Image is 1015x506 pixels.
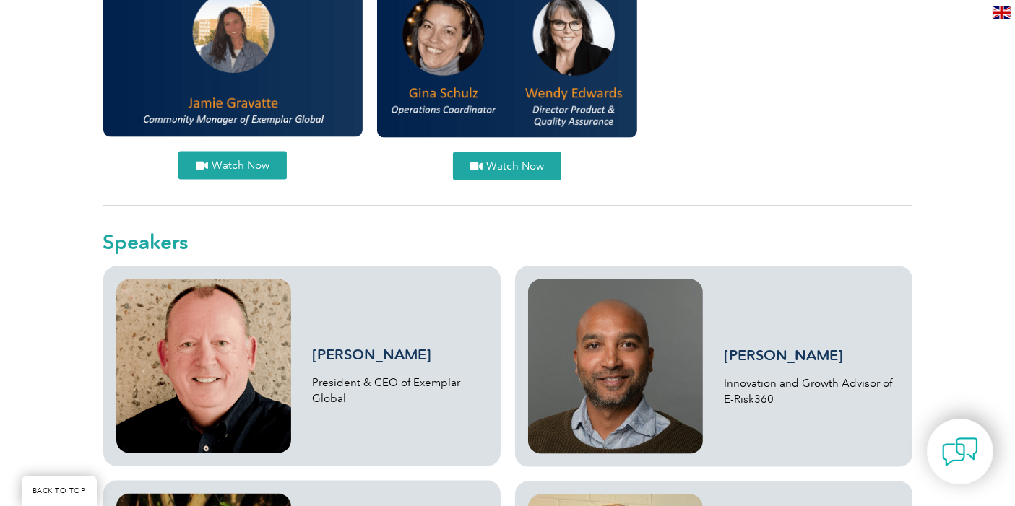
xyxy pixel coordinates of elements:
[942,434,978,470] img: contact-chat.png
[528,279,703,454] img: craig
[313,346,432,363] a: [PERSON_NAME]
[22,476,97,506] a: BACK TO TOP
[212,160,269,171] span: Watch Now
[178,152,287,180] a: Watch Now
[993,6,1011,19] img: en
[103,232,912,252] h2: Speakers
[486,161,544,172] span: Watch Now
[725,346,844,364] a: [PERSON_NAME]
[313,375,488,406] p: President & CEO of Exemplar Global
[725,375,899,407] p: Innovation and Growth Advisor of E-Risk360
[453,152,561,180] a: Watch Now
